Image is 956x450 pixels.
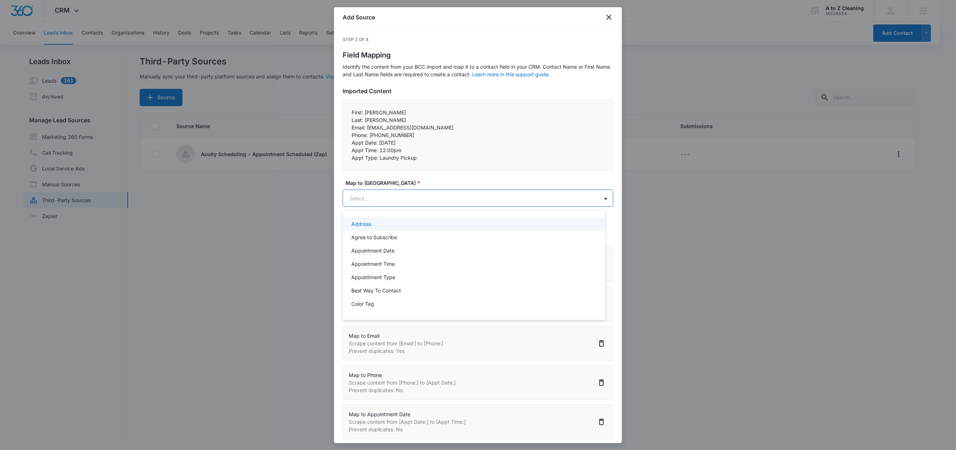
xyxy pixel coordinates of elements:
p: Appointment Time [351,260,395,268]
p: Agree to Subscribe [351,233,397,241]
p: Color Tag [351,300,374,308]
p: Appointment Type [351,273,395,281]
p: Appointment Date [351,247,394,254]
p: Contact Name [351,313,385,321]
p: Best Way To Contact [351,287,401,294]
p: Address [351,220,371,228]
